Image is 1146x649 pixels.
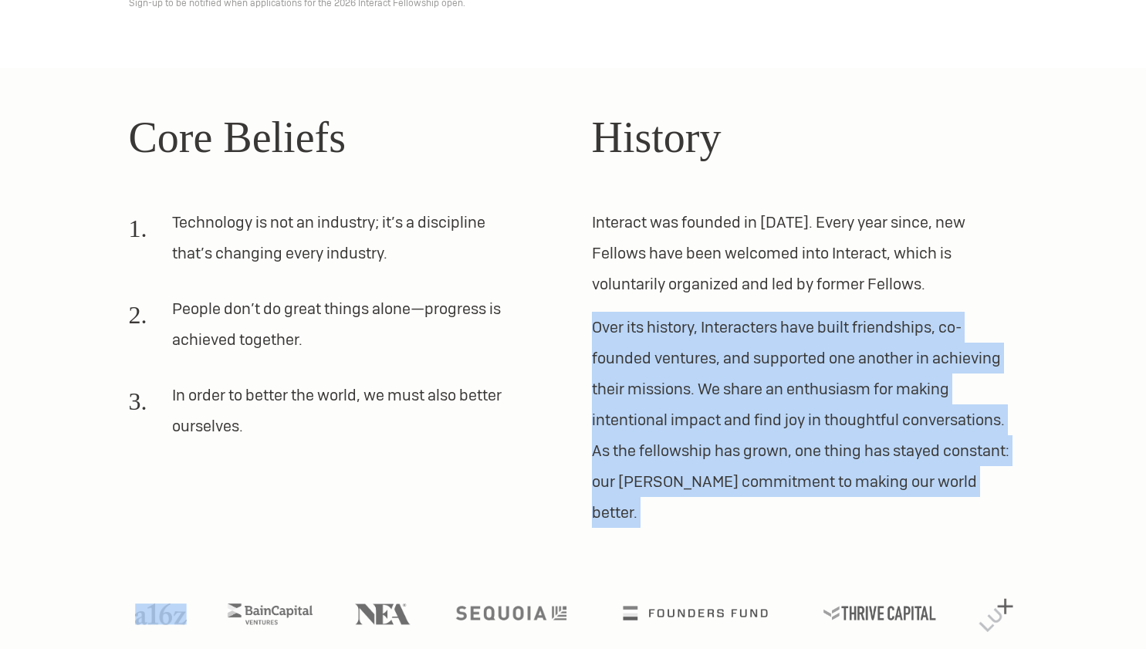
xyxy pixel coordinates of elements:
[823,606,936,620] img: Thrive Capital logo
[228,603,313,624] img: Bain Capital Ventures logo
[355,603,411,624] img: NEA logo
[129,380,518,454] li: In order to better the world, we must also better ourselves.
[129,293,518,367] li: People don’t do great things alone—progress is achieved together.
[592,105,1018,170] h2: History
[456,606,566,620] img: Sequoia logo
[592,312,1018,528] p: Over its history, Interacters have built friendships, co-founded ventures, and supported one anot...
[592,207,1018,299] p: Interact was founded in [DATE]. Every year since, new Fellows have been welcomed into Interact, w...
[135,603,186,624] img: A16Z logo
[129,105,555,170] h2: Core Beliefs
[623,606,767,620] img: Founders Fund logo
[129,207,518,281] li: Technology is not an industry; it’s a discipline that’s changing every industry.
[979,599,1013,632] img: Lux Capital logo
